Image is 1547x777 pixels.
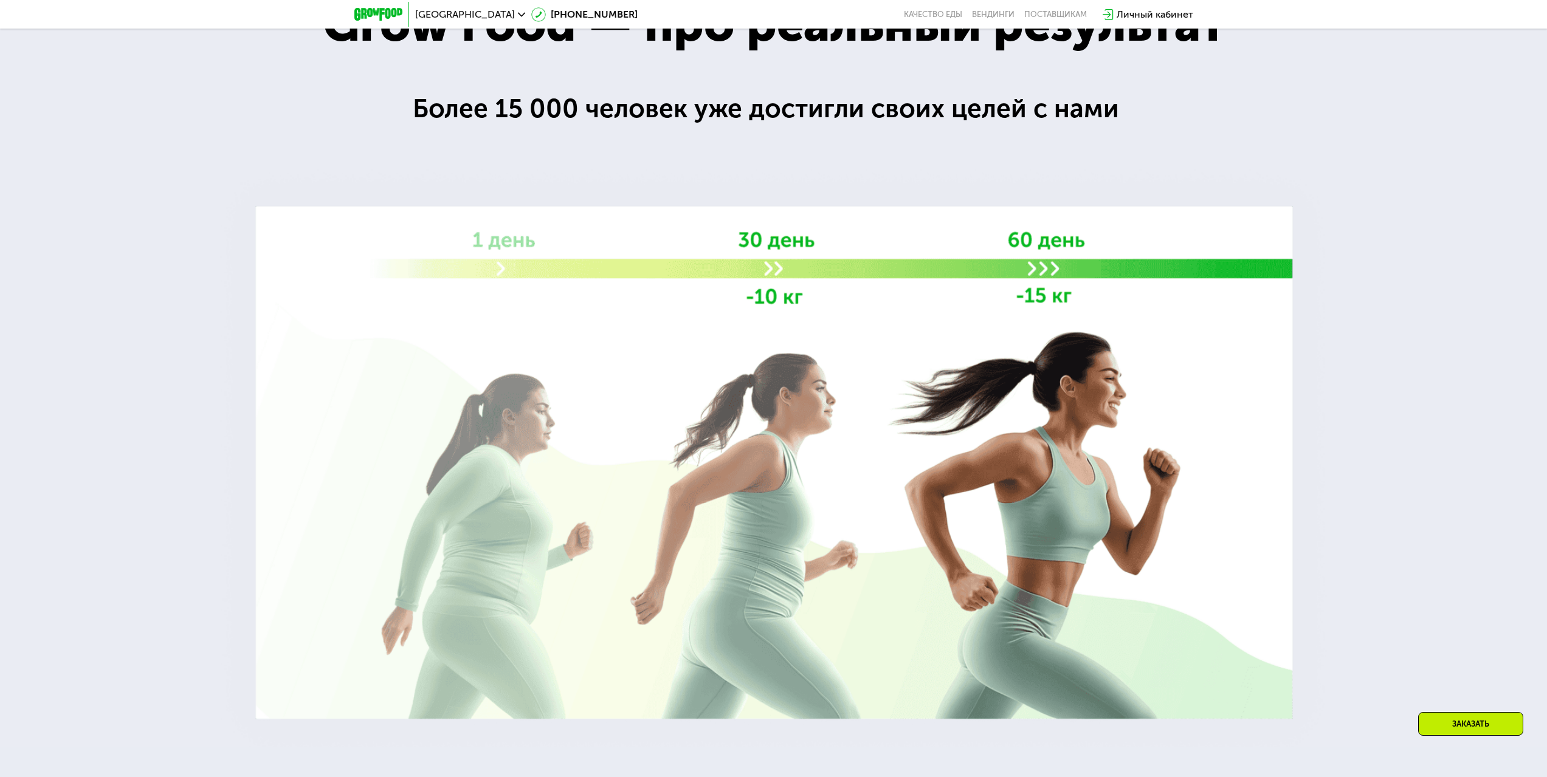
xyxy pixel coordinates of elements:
[972,10,1015,19] a: Вендинги
[1024,10,1087,19] div: поставщикам
[531,7,638,22] a: [PHONE_NUMBER]
[1117,7,1193,22] div: Личный кабинет
[1418,712,1523,736] div: Заказать
[413,89,1135,129] div: Более 15 000 человек уже достигли своих целей с нами
[415,10,515,19] span: [GEOGRAPHIC_DATA]
[904,10,962,19] a: Качество еды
